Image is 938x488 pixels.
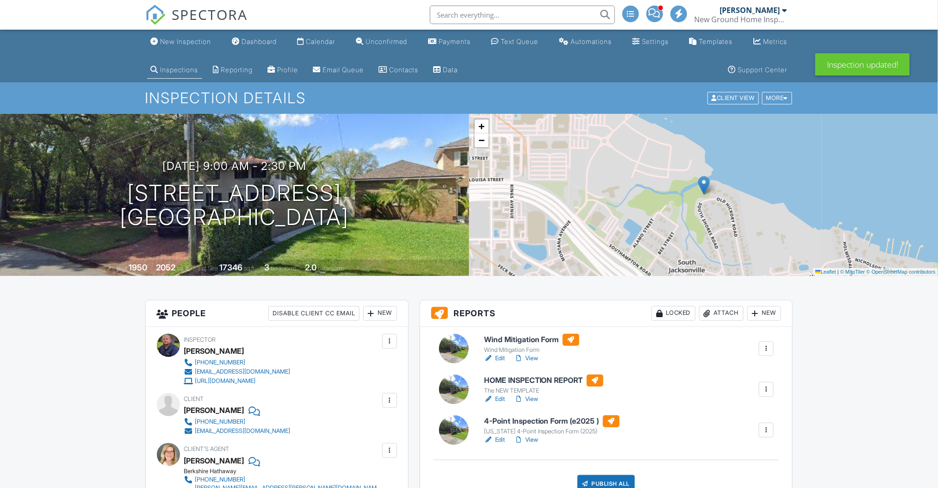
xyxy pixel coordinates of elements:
[195,418,246,425] div: [PHONE_NUMBER]
[244,265,255,272] span: sq.ft.
[430,6,615,24] input: Search everything...
[514,354,538,363] a: View
[117,265,127,272] span: Built
[642,38,669,45] div: Settings
[747,306,781,321] div: New
[184,367,291,376] a: [EMAIL_ADDRESS][DOMAIN_NAME]
[629,33,673,50] a: Settings
[720,6,780,15] div: [PERSON_NAME]
[488,33,542,50] a: Text Queue
[763,38,787,45] div: Metrics
[699,306,744,321] div: Attach
[271,265,296,272] span: bedrooms
[306,38,335,45] div: Calendar
[129,263,147,272] div: 1950
[484,375,603,395] a: HOME INSPECTION REPORT The NEW TEMPLATE
[484,394,505,404] a: Edit
[195,476,246,483] div: [PHONE_NUMBER]
[228,33,280,50] a: Dashboard
[815,53,910,75] div: Inspection updated!
[264,62,302,79] a: Company Profile
[366,38,408,45] div: Unconfirmed
[484,346,579,354] div: Wind Mitigation Form
[210,62,257,79] a: Reporting
[156,263,175,272] div: 2052
[430,62,462,79] a: Data
[264,263,269,272] div: 3
[514,394,538,404] a: View
[184,358,291,367] a: [PHONE_NUMBER]
[424,33,474,50] a: Payments
[555,33,615,50] a: Automations (Advanced)
[161,38,211,45] div: New Inspection
[147,62,202,79] a: Inspections
[318,265,344,272] span: bathrooms
[120,181,349,230] h1: [STREET_ADDRESS] [GEOGRAPHIC_DATA]
[478,134,485,146] span: −
[686,33,737,50] a: Templates
[184,395,204,402] span: Client
[484,354,505,363] a: Edit
[184,475,380,484] a: [PHONE_NUMBER]
[199,265,218,272] span: Lot Size
[484,334,579,346] h6: Wind Mitigation Form
[484,387,603,394] div: The NEW TEMPLATE
[184,417,291,426] a: [PHONE_NUMBER]
[475,119,489,133] a: Zoom in
[840,269,865,275] a: © MapTiler
[184,344,244,358] div: [PERSON_NAME]
[162,160,306,172] h3: [DATE] 9:00 am - 2:30 pm
[867,269,936,275] a: © OpenStreetMap contributors
[738,66,788,74] div: Support Center
[184,426,291,436] a: [EMAIL_ADDRESS][DOMAIN_NAME]
[475,133,489,147] a: Zoom out
[177,265,190,272] span: sq. ft.
[571,38,612,45] div: Automations
[184,336,216,343] span: Inspector
[195,377,256,385] div: [URL][DOMAIN_NAME]
[145,13,248,32] a: SPECTORA
[725,62,791,79] a: Support Center
[184,403,244,417] div: [PERSON_NAME]
[221,66,253,74] div: Reporting
[195,427,291,435] div: [EMAIL_ADDRESS][DOMAIN_NAME]
[147,33,215,50] a: New Inspection
[145,90,793,106] h1: Inspection Details
[195,359,246,366] div: [PHONE_NUMBER]
[363,306,397,321] div: New
[184,376,291,386] a: [URL][DOMAIN_NAME]
[484,375,603,387] h6: HOME INSPECTION REPORT
[323,66,364,74] div: Email Queue
[695,15,787,24] div: New Ground Home Inspections
[484,415,620,436] a: 4-Point Inspection Form (e2025 ) [US_STATE] 4-Point Inspection Form (2025)
[708,92,759,105] div: Client View
[484,415,620,427] h6: 4-Point Inspection Form (e2025 )
[762,92,792,105] div: More
[278,66,298,74] div: Profile
[184,454,244,468] a: [PERSON_NAME]
[484,428,620,435] div: [US_STATE] 4-Point Inspection Form (2025)
[172,5,248,24] span: SPECTORA
[310,62,368,79] a: Email Queue
[443,66,458,74] div: Data
[420,300,793,327] h3: Reports
[707,94,761,101] a: Client View
[305,263,317,272] div: 2.0
[184,445,230,452] span: Client's Agent
[750,33,791,50] a: Metrics
[145,5,166,25] img: The Best Home Inspection Software - Spectora
[439,38,471,45] div: Payments
[195,368,291,375] div: [EMAIL_ADDRESS][DOMAIN_NAME]
[652,306,696,321] div: Locked
[219,263,242,272] div: 17346
[478,120,485,132] span: +
[375,62,422,79] a: Contacts
[698,176,710,195] img: Marker
[501,38,539,45] div: Text Queue
[815,269,836,275] a: Leaflet
[699,38,733,45] div: Templates
[293,33,339,50] a: Calendar
[268,306,360,321] div: Disable Client CC Email
[161,66,199,74] div: Inspections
